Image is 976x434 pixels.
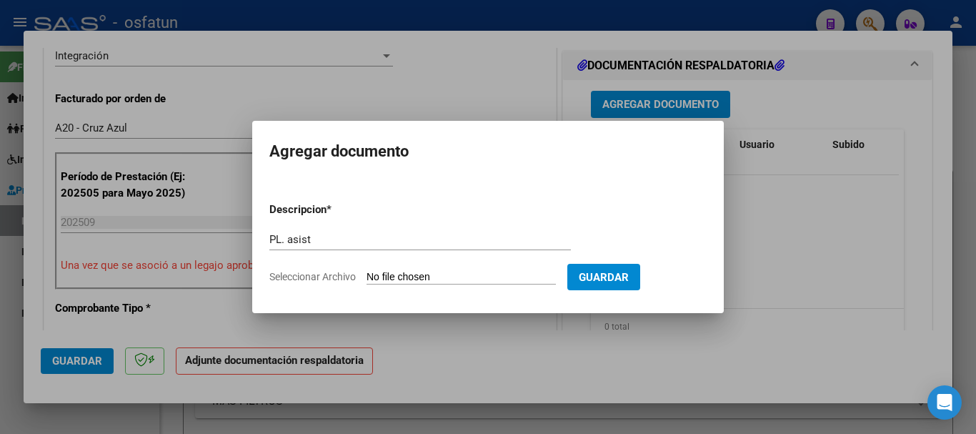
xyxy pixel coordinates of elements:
h2: Agregar documento [269,138,707,165]
span: Guardar [579,271,629,284]
p: Descripcion [269,202,401,218]
div: Open Intercom Messenger [927,385,962,420]
span: Seleccionar Archivo [269,271,356,282]
button: Guardar [567,264,640,290]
